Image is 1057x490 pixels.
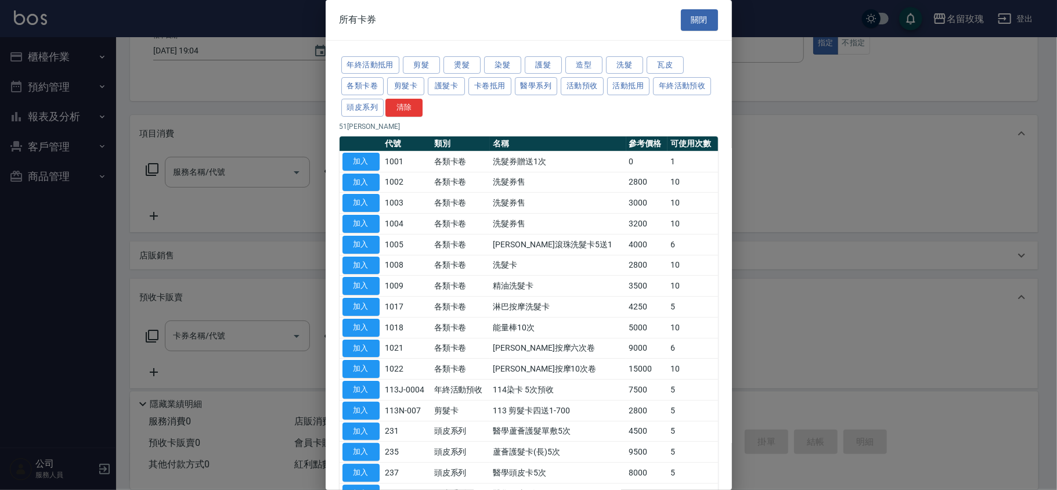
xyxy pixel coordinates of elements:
button: 加入 [342,215,380,233]
td: 8000 [626,463,668,484]
p: 51 [PERSON_NAME] [340,121,718,132]
th: 代號 [383,136,431,152]
td: 各類卡卷 [431,172,490,193]
td: 洗髮券售 [490,193,626,214]
td: 1009 [383,276,431,297]
td: 113N-007 [383,400,431,421]
td: 114染卡 5次預收 [490,380,626,401]
td: 5000 [626,317,668,338]
td: 1004 [383,214,431,235]
button: 加入 [342,194,380,212]
td: 各類卡卷 [431,276,490,297]
button: 加入 [342,153,380,171]
td: 5 [668,421,718,442]
button: 加入 [342,319,380,337]
td: 各類卡卷 [431,151,490,172]
td: 醫學頭皮卡5次 [490,463,626,484]
td: 10 [668,214,718,235]
td: 3000 [626,193,668,214]
td: 精油洗髮卡 [490,276,626,297]
td: 2800 [626,172,668,193]
td: 7500 [626,380,668,401]
button: 年終活動抵用 [341,56,399,74]
td: 2800 [626,255,668,276]
td: [PERSON_NAME]按摩六次卷 [490,338,626,359]
td: 剪髮卡 [431,400,490,421]
td: 4500 [626,421,668,442]
th: 類別 [431,136,490,152]
td: 1017 [383,297,431,318]
td: 5 [668,463,718,484]
td: 1022 [383,359,431,380]
button: 洗髮 [606,56,643,74]
td: 231 [383,421,431,442]
td: 10 [668,255,718,276]
th: 名稱 [490,136,626,152]
td: 10 [668,172,718,193]
span: 所有卡券 [340,14,377,26]
td: 各類卡卷 [431,317,490,338]
td: 1 [668,151,718,172]
td: 113J-0004 [383,380,431,401]
th: 可使用次數 [668,136,718,152]
td: 頭皮系列 [431,463,490,484]
td: 各類卡卷 [431,214,490,235]
td: 2800 [626,400,668,421]
button: 染髮 [484,56,521,74]
button: 年終活動預收 [653,77,711,95]
button: 各類卡卷 [341,77,384,95]
button: 加入 [342,464,380,482]
td: 年終活動預收 [431,380,490,401]
td: 15000 [626,359,668,380]
button: 卡卷抵用 [468,77,511,95]
td: 1003 [383,193,431,214]
button: 醫學系列 [515,77,558,95]
td: 10 [668,317,718,338]
button: 清除 [385,99,423,117]
td: 各類卡卷 [431,359,490,380]
td: 洗髮券贈送1次 [490,151,626,172]
th: 參考價格 [626,136,668,152]
td: 4250 [626,297,668,318]
td: 4000 [626,234,668,255]
td: 1008 [383,255,431,276]
td: 5 [668,380,718,401]
td: 5 [668,400,718,421]
td: 蘆薈護髮卡(長)5次 [490,442,626,463]
td: 各類卡卷 [431,234,490,255]
td: 0 [626,151,668,172]
td: 頭皮系列 [431,421,490,442]
td: 6 [668,234,718,255]
td: 235 [383,442,431,463]
td: 237 [383,463,431,484]
button: 加入 [342,340,380,358]
td: 10 [668,276,718,297]
button: 燙髮 [443,56,481,74]
td: 各類卡卷 [431,338,490,359]
button: 加入 [342,174,380,192]
button: 加入 [342,257,380,275]
td: 頭皮系列 [431,442,490,463]
td: 能量棒10次 [490,317,626,338]
td: 各類卡卷 [431,193,490,214]
button: 加入 [342,277,380,295]
td: [PERSON_NAME]按摩10次卷 [490,359,626,380]
td: 醫學蘆薈護髮單敷5次 [490,421,626,442]
td: 1021 [383,338,431,359]
td: 5 [668,297,718,318]
button: 剪髮卡 [387,77,424,95]
td: [PERSON_NAME]滾珠洗髮卡5送1 [490,234,626,255]
td: 10 [668,359,718,380]
td: 1018 [383,317,431,338]
td: 113 剪髮卡四送1-700 [490,400,626,421]
td: 洗髮券售 [490,214,626,235]
td: 1005 [383,234,431,255]
button: 加入 [342,298,380,316]
button: 造型 [565,56,603,74]
td: 6 [668,338,718,359]
button: 瓦皮 [647,56,684,74]
button: 護髮卡 [428,77,465,95]
button: 活動抵用 [607,77,650,95]
button: 關閉 [681,9,718,31]
button: 加入 [342,360,380,378]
